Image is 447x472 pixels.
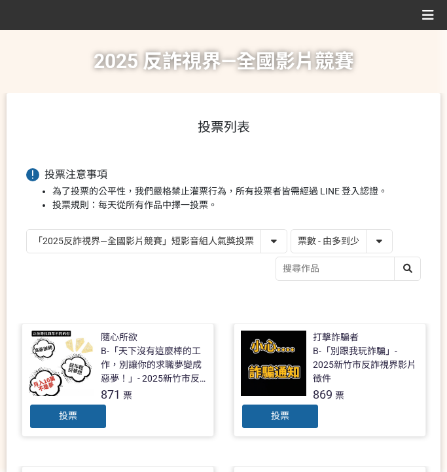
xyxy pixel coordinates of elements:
[94,30,354,93] h1: 2025 反詐視界—全國影片競賽
[335,390,344,401] span: 票
[26,119,421,135] h1: 投票列表
[313,344,419,386] div: B-「別跟我玩詐騙」- 2025新竹市反詐視界影片徵件
[123,390,132,401] span: 票
[52,198,421,212] li: 投票規則：每天從所有作品中擇一投票。
[22,323,214,437] a: 隨心所欲B-「天下沒有這麼棒的工作，別讓你的求職夢變成惡夢！」- 2025新竹市反詐視界影片徵件871票投票
[45,168,107,181] span: 投票注意事項
[276,257,420,280] input: 搜尋作品
[271,410,289,421] span: 投票
[313,331,359,344] div: 打擊詐騙者
[59,410,77,421] span: 投票
[101,331,137,344] div: 隨心所欲
[101,344,207,386] div: B-「天下沒有這麼棒的工作，別讓你的求職夢變成惡夢！」- 2025新竹市反詐視界影片徵件
[313,388,332,401] span: 869
[52,185,421,198] li: 為了投票的公平性，我們嚴格禁止灌票行為，所有投票者皆需經過 LINE 登入認證。
[234,323,426,437] a: 打擊詐騙者B-「別跟我玩詐騙」- 2025新竹市反詐視界影片徵件869票投票
[101,388,120,401] span: 871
